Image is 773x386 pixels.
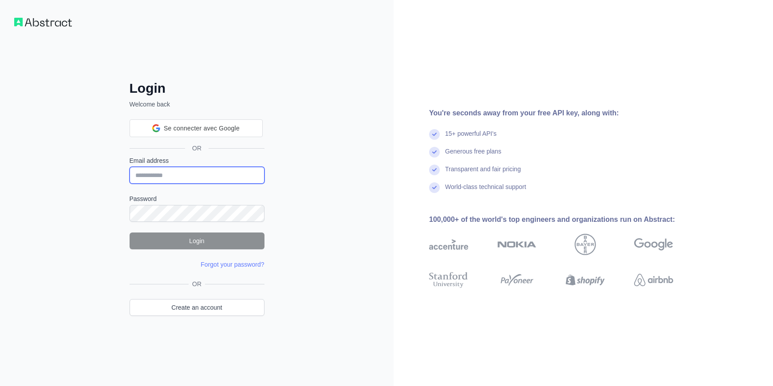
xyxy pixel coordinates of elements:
[445,182,526,200] div: World-class technical support
[130,100,264,109] p: Welcome back
[189,280,205,288] span: OR
[130,80,264,96] h2: Login
[575,234,596,255] img: bayer
[429,270,468,290] img: stanford university
[130,299,264,316] a: Create an account
[164,124,240,133] span: Se connecter avec Google
[429,108,702,118] div: You're seconds away from your free API key, along with:
[429,234,468,255] img: accenture
[634,234,673,255] img: google
[429,165,440,175] img: check mark
[445,129,497,147] div: 15+ powerful API's
[634,270,673,290] img: airbnb
[445,165,521,182] div: Transparent and fair pricing
[130,119,263,137] div: Se connecter avec Google
[201,261,264,268] a: Forgot your password?
[497,234,536,255] img: nokia
[445,147,501,165] div: Generous free plans
[130,194,264,203] label: Password
[566,270,605,290] img: shopify
[429,182,440,193] img: check mark
[429,147,440,158] img: check mark
[497,270,536,290] img: payoneer
[429,129,440,140] img: check mark
[429,214,702,225] div: 100,000+ of the world's top engineers and organizations run on Abstract:
[130,232,264,249] button: Login
[130,156,264,165] label: Email address
[14,18,72,27] img: Workflow
[185,144,209,153] span: OR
